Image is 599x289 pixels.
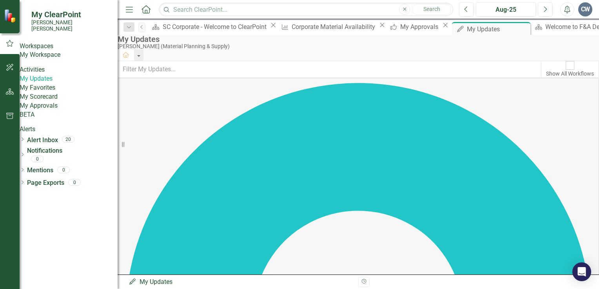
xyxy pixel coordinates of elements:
a: Mentions [27,166,53,175]
div: My Approvals [400,22,441,32]
div: 0 [68,179,81,186]
span: Search [423,6,440,12]
a: My Favorites [20,83,118,92]
div: My Updates [129,278,352,287]
input: Search ClearPoint... [159,3,453,16]
button: CW [578,2,592,16]
a: My Approvals [387,22,441,32]
div: 20 [62,136,74,143]
input: Filter My Updates... [118,61,541,78]
a: My Workspace [20,51,118,60]
div: Aug-25 [479,5,533,14]
div: BETA [20,110,118,119]
a: My Approvals [20,101,118,110]
div: [PERSON_NAME] (Material Planning & Supply) [118,43,595,49]
div: Show All Workflows [546,70,594,78]
div: SC Corporate - Welcome to ClearPoint [163,22,269,32]
a: My Scorecard [20,92,118,101]
a: Corporate Material Availability [278,22,377,32]
div: Alerts [20,125,118,134]
a: SC Corporate - Welcome to ClearPoint [149,22,269,32]
div: Open Intercom Messenger [572,262,591,281]
div: Workspaces [20,42,118,51]
a: Notifications [27,146,118,155]
a: My Updates [20,74,118,83]
small: [PERSON_NAME] [PERSON_NAME] [31,19,110,32]
button: Search [412,4,451,15]
button: Aug-25 [476,2,536,16]
img: ClearPoint Strategy [4,9,18,23]
a: Page Exports [27,179,64,188]
div: 0 [31,156,44,163]
div: My Updates [467,24,528,34]
div: My Updates [118,35,595,43]
div: Corporate Material Availability [292,22,378,32]
span: My ClearPoint [31,10,110,19]
div: Activities [20,65,118,74]
a: Alert Inbox [27,136,58,145]
div: 0 [57,166,70,173]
